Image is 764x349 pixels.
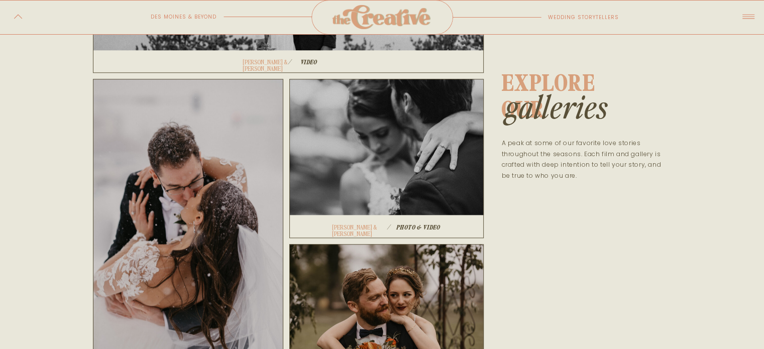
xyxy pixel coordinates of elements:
[501,69,641,94] h1: explore OUR
[335,223,443,232] a: /
[502,138,670,207] p: A peak at some of our favorite love stories throughout the seasons. Each film and gallery is craf...
[123,12,216,22] p: des moines & beyond
[332,224,384,230] a: [PERSON_NAME] & [PERSON_NAME]
[300,58,390,64] a: Video
[505,88,636,131] h1: GALLERIES
[278,58,302,64] h1: /
[243,59,290,65] a: [PERSON_NAME] & [PERSON_NAME]
[548,13,634,23] p: wedding storytellers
